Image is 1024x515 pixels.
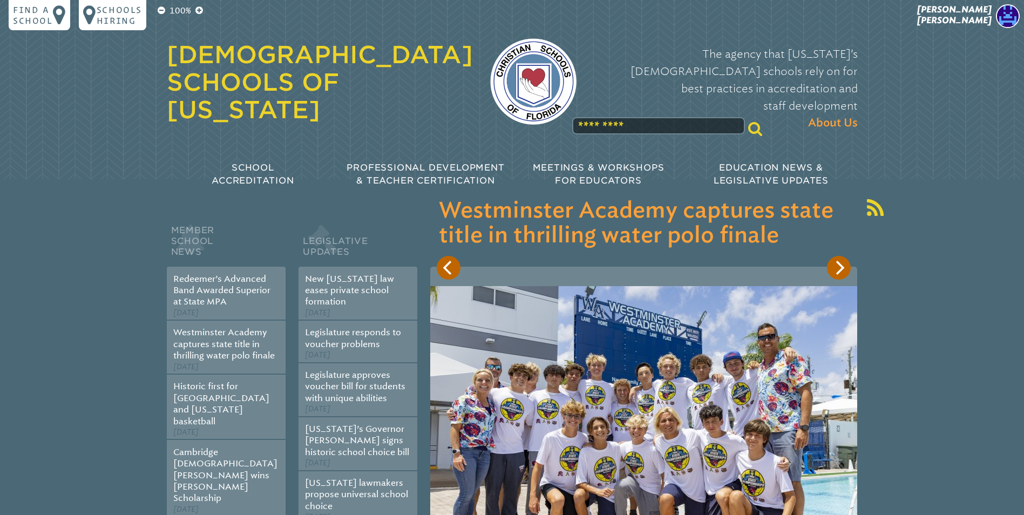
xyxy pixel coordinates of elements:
span: Education News & Legislative Updates [714,162,829,186]
p: The agency that [US_STATE]’s [DEMOGRAPHIC_DATA] schools rely on for best practices in accreditati... [594,45,858,132]
h3: Westminster Academy captures state title in thrilling water polo finale [439,199,849,248]
a: Cambridge [DEMOGRAPHIC_DATA][PERSON_NAME] wins [PERSON_NAME] Scholarship [173,447,277,504]
a: Redeemer’s Advanced Band Awarded Superior at State MPA [173,274,270,307]
img: csf-logo-web-colors.png [490,38,577,125]
span: School Accreditation [212,162,294,186]
a: Legislature approves voucher bill for students with unique abilities [305,370,405,403]
a: Legislature responds to voucher problems [305,327,401,349]
span: [PERSON_NAME] [PERSON_NAME] [917,4,992,25]
span: [DATE] [173,362,199,371]
span: [DATE] [173,505,199,514]
button: Previous [437,256,460,280]
span: [DATE] [173,308,199,317]
span: [DATE] [305,404,330,414]
h2: Legislative Updates [299,222,417,267]
span: [DATE] [305,350,330,360]
button: Next [827,256,851,280]
span: [DATE] [305,308,330,317]
span: [DATE] [173,428,199,437]
a: [DEMOGRAPHIC_DATA] Schools of [US_STATE] [167,40,473,124]
a: [US_STATE]’s Governor [PERSON_NAME] signs historic school choice bill [305,424,409,457]
span: [DATE] [305,458,330,467]
img: 132c85ce1a05815fc0ed1ab119190fd4 [996,4,1020,28]
a: Westminster Academy captures state title in thrilling water polo finale [173,327,275,361]
p: Schools Hiring [97,4,142,26]
a: New [US_STATE] law eases private school formation [305,274,394,307]
span: About Us [808,114,858,132]
a: [US_STATE] lawmakers propose universal school choice [305,478,408,511]
span: Meetings & Workshops for Educators [533,162,664,186]
h2: Member School News [167,222,286,267]
span: Professional Development & Teacher Certification [347,162,504,186]
p: 100% [167,4,193,17]
a: Historic first for [GEOGRAPHIC_DATA] and [US_STATE] basketball [173,381,269,426]
p: Find a school [13,4,53,26]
